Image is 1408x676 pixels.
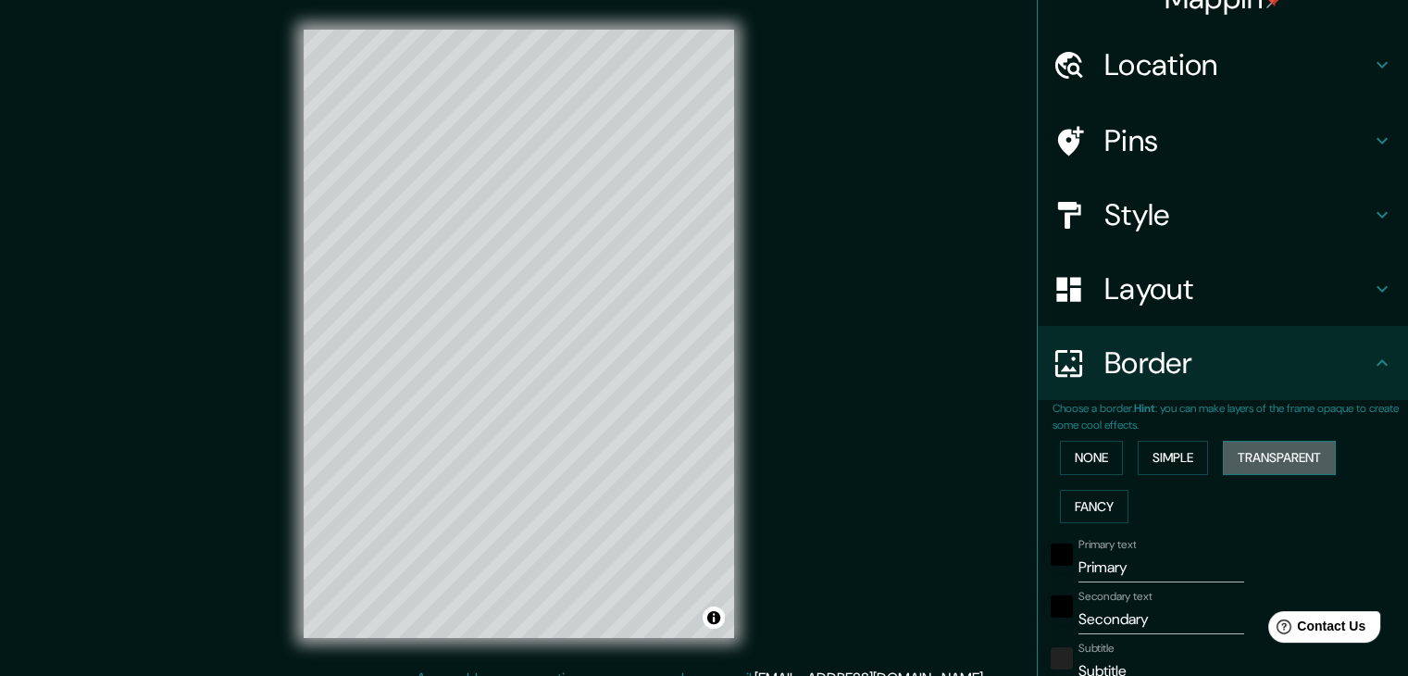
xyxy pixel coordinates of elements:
div: Layout [1038,252,1408,326]
h4: Layout [1104,270,1371,307]
p: Choose a border. : you can make layers of the frame opaque to create some cool effects. [1053,400,1408,433]
button: black [1051,595,1073,618]
b: Hint [1134,401,1155,416]
label: Secondary text [1078,589,1153,605]
label: Subtitle [1078,641,1115,657]
button: Fancy [1060,490,1128,524]
button: None [1060,441,1123,475]
button: Transparent [1223,441,1336,475]
div: Border [1038,326,1408,400]
button: Toggle attribution [703,607,725,629]
div: Pins [1038,104,1408,178]
div: Location [1038,28,1408,102]
label: Primary text [1078,537,1136,553]
button: color-222222 [1051,647,1073,670]
div: Style [1038,178,1408,252]
h4: Location [1104,46,1371,83]
h4: Pins [1104,122,1371,159]
button: Simple [1138,441,1208,475]
button: black [1051,544,1073,566]
h4: Border [1104,344,1371,382]
iframe: Help widget launcher [1243,604,1388,656]
h4: Style [1104,196,1371,233]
